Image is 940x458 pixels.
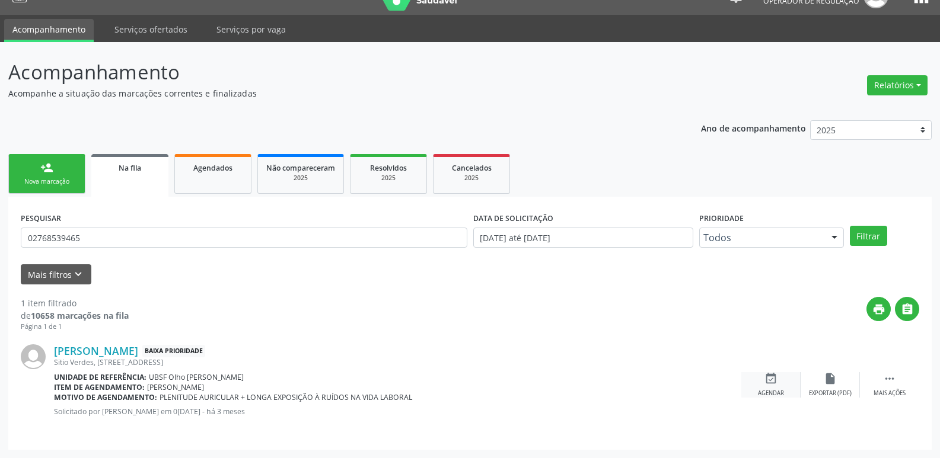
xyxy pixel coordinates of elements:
[442,174,501,182] div: 2025
[901,303,914,316] i: 
[370,163,407,173] span: Resolvidos
[21,228,467,248] input: Nome, CNS
[758,389,784,398] div: Agendar
[895,297,919,321] button: 
[473,209,553,228] label: DATA DE SOLICITAÇÃO
[21,264,91,285] button: Mais filtroskeyboard_arrow_down
[54,372,146,382] b: Unidade de referência:
[72,268,85,281] i: keyboard_arrow_down
[809,389,852,398] div: Exportar (PDF)
[8,57,655,87] p: Acompanhamento
[193,163,232,173] span: Agendados
[703,232,820,244] span: Todos
[142,345,205,357] span: Baixa Prioridade
[866,297,891,321] button: print
[21,322,129,332] div: Página 1 de 1
[17,177,77,186] div: Nova marcação
[160,392,412,402] span: PLENITUDE AURICULAR + LONGA EXPOSIÇÃO À RUÍDOS NA VIDA LABORAL
[452,163,492,173] span: Cancelados
[8,87,655,100] p: Acompanhe a situação das marcações correntes e finalizadas
[850,226,887,246] button: Filtrar
[119,163,141,173] span: Na fila
[883,372,896,385] i: 
[54,344,138,357] a: [PERSON_NAME]
[21,209,61,228] label: PESQUISAR
[21,344,46,369] img: img
[867,75,928,95] button: Relatórios
[872,303,885,316] i: print
[21,297,129,309] div: 1 item filtrado
[54,357,741,367] div: Sitio Verdes, [STREET_ADDRESS]
[764,372,778,385] i: event_available
[4,19,94,42] a: Acompanhamento
[21,309,129,322] div: de
[106,19,196,40] a: Serviços ofertados
[874,389,906,398] div: Mais ações
[54,382,145,392] b: Item de agendamento:
[824,372,837,385] i: insert_drive_file
[31,310,129,321] strong: 10658 marcações na fila
[149,372,244,382] span: UBSF Olho [PERSON_NAME]
[208,19,294,40] a: Serviços por vaga
[473,228,693,248] input: Selecione um intervalo
[699,209,744,228] label: Prioridade
[54,392,157,402] b: Motivo de agendamento:
[54,406,741,417] p: Solicitado por [PERSON_NAME] em 0[DATE] - há 3 meses
[701,120,806,135] p: Ano de acompanhamento
[266,174,335,182] div: 2025
[359,174,418,182] div: 2025
[266,163,335,173] span: Não compareceram
[40,161,53,174] div: person_add
[147,382,204,392] span: [PERSON_NAME]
